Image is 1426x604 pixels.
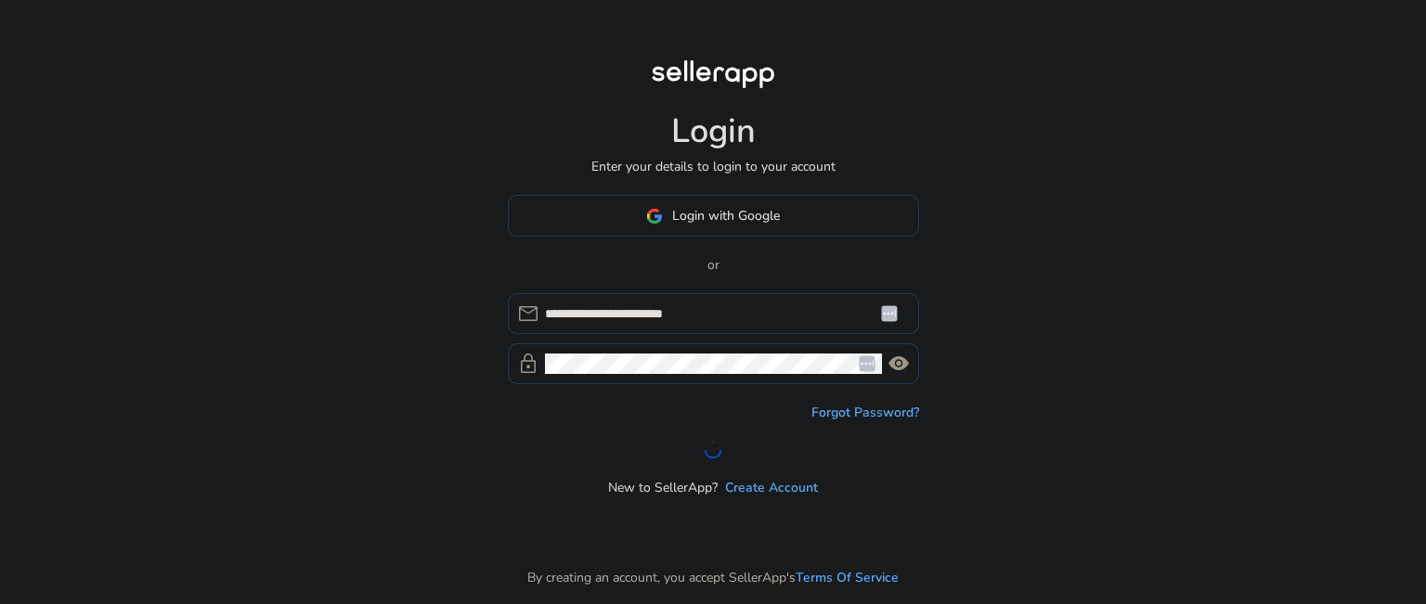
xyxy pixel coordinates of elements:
p: or [508,255,919,275]
h1: Login [671,111,756,151]
p: Enter your details to login to your account [591,157,836,176]
a: Terms Of Service [796,568,899,587]
span: visibility [888,353,910,375]
img: google-logo.svg [646,208,663,225]
span: mail [517,302,539,325]
a: Forgot Password? [811,403,919,422]
button: Login with Google [508,195,919,237]
p: New to SellerApp? [608,478,718,497]
span: Login with Google [672,206,780,225]
span: lock [517,353,539,375]
a: Create Account [725,478,818,497]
